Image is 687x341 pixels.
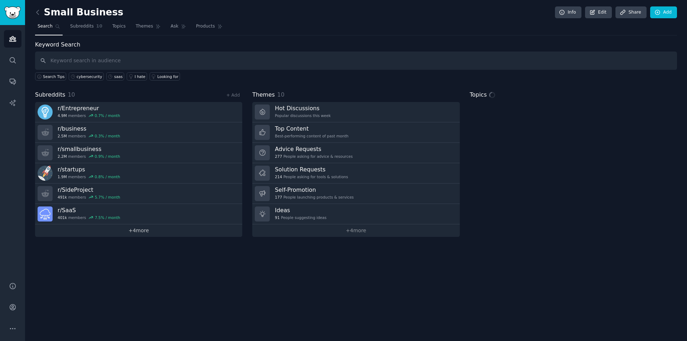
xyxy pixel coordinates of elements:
[196,23,215,30] span: Products
[275,154,282,159] span: 277
[58,154,67,159] span: 2.2M
[38,166,53,181] img: startups
[58,215,67,220] span: 401k
[275,206,326,214] h3: Ideas
[35,21,63,35] a: Search
[133,21,163,35] a: Themes
[157,74,179,79] div: Looking for
[275,215,279,220] span: 91
[58,186,120,194] h3: r/ SideProject
[35,224,242,237] a: +4more
[275,195,282,200] span: 177
[275,133,349,138] div: Best-performing content of past month
[252,102,459,122] a: Hot DiscussionsPopular discussions this week
[585,6,612,19] a: Edit
[58,195,67,200] span: 491k
[58,166,120,173] h3: r/ startups
[58,113,67,118] span: 4.9M
[555,6,581,19] a: Info
[136,23,153,30] span: Themes
[275,174,282,179] span: 214
[58,206,120,214] h3: r/ SaaS
[58,104,120,112] h3: r/ Entrepreneur
[470,91,487,99] span: Topics
[150,72,180,81] a: Looking for
[38,206,53,221] img: SaaS
[35,184,242,204] a: r/SideProject491kmembers5.7% / month
[275,186,354,194] h3: Self-Promotion
[275,113,331,118] div: Popular discussions this week
[171,23,179,30] span: Ask
[96,23,102,30] span: 10
[35,72,66,81] button: Search Tips
[95,113,120,118] div: 0.7 % / month
[43,74,65,79] span: Search Tips
[58,215,120,220] div: members
[35,163,242,184] a: r/startups1.9Mmembers0.8% / month
[95,154,120,159] div: 0.9 % / month
[95,133,120,138] div: 0.3 % / month
[58,195,120,200] div: members
[615,6,646,19] a: Share
[68,91,75,98] span: 10
[135,74,145,79] div: I hate
[275,166,348,173] h3: Solution Requests
[70,23,94,30] span: Subreddits
[68,21,105,35] a: Subreddits10
[114,74,123,79] div: saas
[194,21,225,35] a: Products
[35,143,242,163] a: r/smallbusiness2.2Mmembers0.9% / month
[58,174,67,179] span: 1.9M
[35,7,123,18] h2: Small Business
[127,72,147,81] a: I hate
[226,93,240,98] a: + Add
[252,91,275,99] span: Themes
[275,215,326,220] div: People suggesting ideas
[35,102,242,122] a: r/Entrepreneur4.9Mmembers0.7% / month
[112,23,126,30] span: Topics
[35,52,677,70] input: Keyword search in audience
[95,195,120,200] div: 5.7 % / month
[277,91,284,98] span: 10
[275,145,352,153] h3: Advice Requests
[252,184,459,204] a: Self-Promotion177People launching products & services
[252,224,459,237] a: +4more
[252,204,459,224] a: Ideas91People suggesting ideas
[35,41,80,48] label: Keyword Search
[275,174,348,179] div: People asking for tools & solutions
[95,174,120,179] div: 0.8 % / month
[252,163,459,184] a: Solution Requests214People asking for tools & solutions
[35,122,242,143] a: r/business2.5Mmembers0.3% / month
[35,91,65,99] span: Subreddits
[275,104,331,112] h3: Hot Discussions
[58,125,120,132] h3: r/ business
[110,21,128,35] a: Topics
[77,74,102,79] div: cybersecurity
[168,21,189,35] a: Ask
[58,154,120,159] div: members
[58,174,120,179] div: members
[58,133,120,138] div: members
[58,113,120,118] div: members
[95,215,120,220] div: 7.5 % / month
[275,195,354,200] div: People launching products & services
[275,154,352,159] div: People asking for advice & resources
[38,23,53,30] span: Search
[58,133,67,138] span: 2.5M
[252,143,459,163] a: Advice Requests277People asking for advice & resources
[69,72,104,81] a: cybersecurity
[58,145,120,153] h3: r/ smallbusiness
[252,122,459,143] a: Top ContentBest-performing content of past month
[650,6,677,19] a: Add
[106,72,124,81] a: saas
[275,125,349,132] h3: Top Content
[35,204,242,224] a: r/SaaS401kmembers7.5% / month
[38,104,53,120] img: Entrepreneur
[4,6,21,19] img: GummySearch logo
